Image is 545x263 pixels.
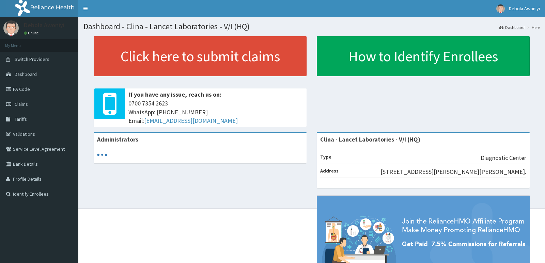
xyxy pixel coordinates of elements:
[128,99,303,125] span: 0700 7354 2623 WhatsApp: [PHONE_NUMBER] Email:
[509,5,540,12] span: Debola Awoniyi
[320,135,420,143] strong: Clina - Lancet Laboratories - V/I (HQ)
[144,117,238,125] a: [EMAIL_ADDRESS][DOMAIN_NAME]
[499,24,525,30] a: Dashboard
[24,31,40,35] a: Online
[15,71,37,77] span: Dashboard
[481,153,526,162] p: Diagnostic Center
[24,22,64,28] p: Debola Awoniyi
[320,154,331,160] b: Type
[83,22,540,31] h1: Dashboard - Clina - Lancet Laboratories - V/I (HQ)
[15,116,27,122] span: Tariffs
[320,168,339,174] b: Address
[496,4,505,13] img: User Image
[3,20,19,36] img: User Image
[15,101,28,107] span: Claims
[15,56,49,62] span: Switch Providers
[525,24,540,30] li: Here
[128,91,221,98] b: If you have any issue, reach us on:
[380,167,526,176] p: [STREET_ADDRESS][PERSON_NAME][PERSON_NAME].
[97,135,138,143] b: Administrators
[317,36,530,76] a: How to Identify Enrollees
[94,36,307,76] a: Click here to submit claims
[97,150,107,160] svg: audio-loading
